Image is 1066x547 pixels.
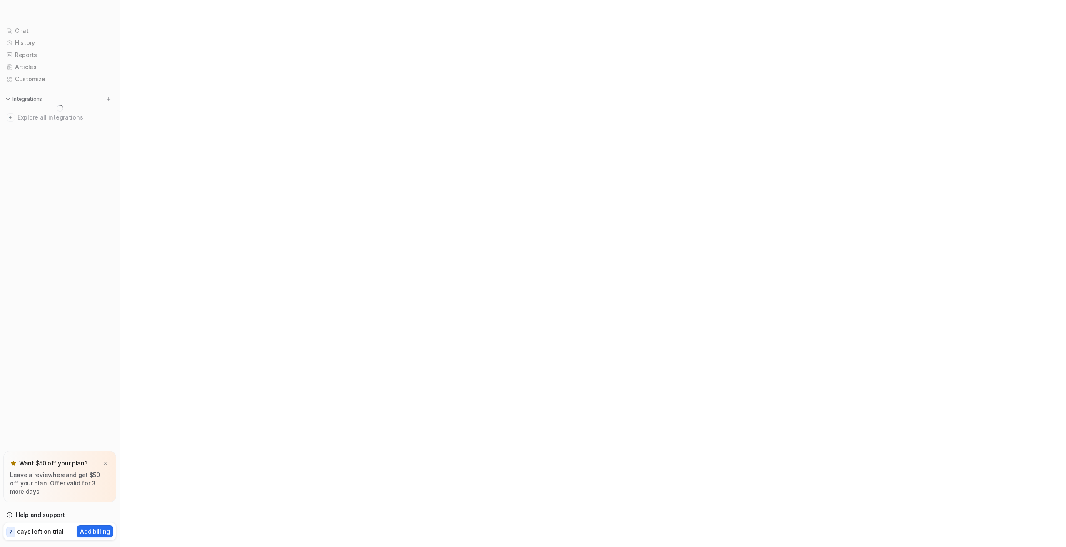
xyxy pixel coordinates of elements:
[7,113,15,122] img: explore all integrations
[10,460,17,467] img: star
[9,528,12,536] p: 7
[10,471,110,496] p: Leave a review and get $50 off your plan. Offer valid for 3 more days.
[53,471,66,478] a: here
[3,25,116,37] a: Chat
[3,73,116,85] a: Customize
[19,459,88,467] p: Want $50 off your plan?
[3,95,45,103] button: Integrations
[3,61,116,73] a: Articles
[80,527,110,536] p: Add billing
[103,461,108,466] img: x
[106,96,112,102] img: menu_add.svg
[3,49,116,61] a: Reports
[17,527,64,536] p: days left on trial
[3,37,116,49] a: History
[5,96,11,102] img: expand menu
[12,96,42,102] p: Integrations
[17,111,113,124] span: Explore all integrations
[77,525,113,537] button: Add billing
[3,509,116,521] a: Help and support
[3,112,116,123] a: Explore all integrations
